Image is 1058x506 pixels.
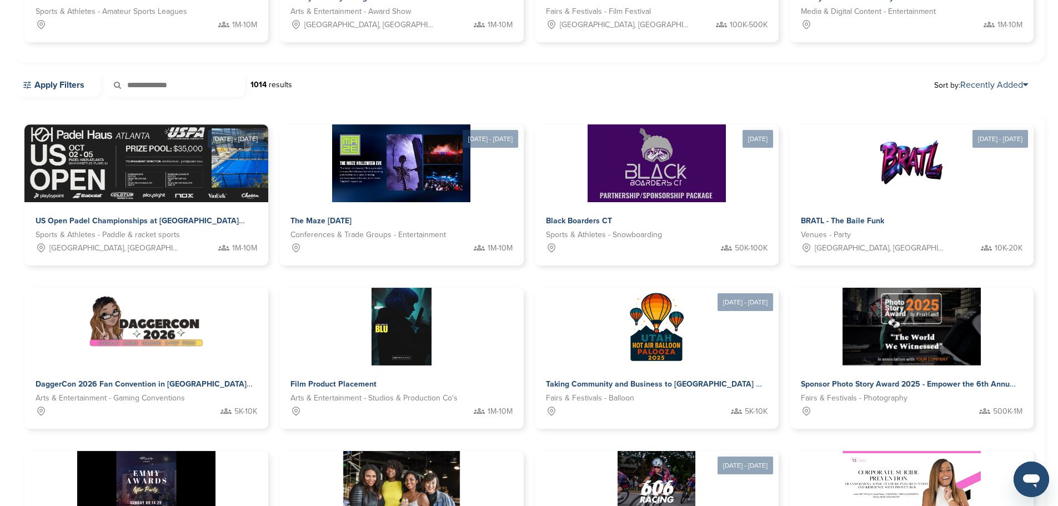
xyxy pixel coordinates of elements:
[232,242,257,254] span: 1M-10M
[743,130,773,148] div: [DATE]
[24,124,315,202] img: Sponsorpitch &
[535,270,779,429] a: [DATE] - [DATE] Sponsorpitch & Taking Community and Business to [GEOGRAPHIC_DATA] with the [US_ST...
[13,73,101,97] a: Apply Filters
[488,19,513,31] span: 1M-10M
[790,107,1034,265] a: [DATE] - [DATE] Sponsorpitch & BRATL - The Baile Funk Venues - Party [GEOGRAPHIC_DATA], [GEOGRAPH...
[993,405,1022,418] span: 500K-1M
[995,242,1022,254] span: 10K-20K
[36,229,180,241] span: Sports & Athletes - Paddle & racket sports
[36,216,239,226] span: US Open Padel Championships at [GEOGRAPHIC_DATA]
[488,242,513,254] span: 1M-10M
[290,229,446,241] span: Conferences & Trade Groups - Entertainment
[36,379,330,389] span: DaggerCon 2026 Fan Convention in [GEOGRAPHIC_DATA], [GEOGRAPHIC_DATA]
[269,80,292,89] span: results
[997,19,1022,31] span: 1M-10M
[718,457,773,474] div: [DATE] - [DATE]
[735,242,768,254] span: 50K-100K
[546,392,634,404] span: Fairs & Festivals - Balloon
[24,288,268,429] a: Sponsorpitch & DaggerCon 2026 Fan Convention in [GEOGRAPHIC_DATA], [GEOGRAPHIC_DATA] Arts & Enter...
[88,288,205,365] img: Sponsorpitch &
[718,293,773,311] div: [DATE] - [DATE]
[208,130,263,148] div: [DATE] - [DATE]
[279,288,523,429] a: Sponsorpitch & Film Product Placement Arts & Entertainment - Studios & Production Co's 1M-10M
[535,107,779,265] a: [DATE] Sponsorpitch & Black Boarders CT Sports & Athletes - Snowboarding 50K-100K
[934,81,1028,89] span: Sort by:
[873,124,950,202] img: Sponsorpitch &
[972,130,1028,148] div: [DATE] - [DATE]
[790,288,1034,429] a: Sponsorpitch & Sponsor Photo Story Award 2025 - Empower the 6th Annual Global Storytelling Compet...
[801,392,907,404] span: Fairs & Festivals - Photography
[560,19,690,31] span: [GEOGRAPHIC_DATA], [GEOGRAPHIC_DATA]
[234,405,257,418] span: 5K-10K
[24,107,268,265] a: [DATE] - [DATE] Sponsorpitch & US Open Padel Championships at [GEOGRAPHIC_DATA] Sports & Athletes...
[290,392,458,404] span: Arts & Entertainment - Studios & Production Co's
[304,19,435,31] span: [GEOGRAPHIC_DATA], [GEOGRAPHIC_DATA]
[290,216,352,226] span: The Maze [DATE]
[290,6,411,18] span: Arts & Entertainment - Award Show
[546,229,662,241] span: Sports & Athletes - Snowboarding
[1014,462,1049,497] iframe: Button to launch messaging window
[290,379,377,389] span: Film Product Placement
[250,80,267,89] strong: 1014
[232,19,257,31] span: 1M-10M
[801,6,936,18] span: Media & Digital Content - Entertainment
[49,242,180,254] span: [GEOGRAPHIC_DATA], [GEOGRAPHIC_DATA]
[36,6,187,18] span: Sports & Athletes - Amateur Sports Leagues
[801,216,884,226] span: BRATL - The Baile Funk
[546,379,917,389] span: Taking Community and Business to [GEOGRAPHIC_DATA] with the [US_STATE] Hot Air Balloon Palooza
[843,288,981,365] img: Sponsorpitch &
[36,392,185,404] span: Arts & Entertainment - Gaming Conventions
[618,288,695,365] img: Sponsorpitch &
[960,79,1028,91] a: Recently Added
[801,229,851,241] span: Venues - Party
[588,124,726,202] img: Sponsorpitch &
[279,107,523,265] a: [DATE] - [DATE] Sponsorpitch & The Maze [DATE] Conferences & Trade Groups - Entertainment 1M-10M
[546,216,612,226] span: Black Boarders CT
[745,405,768,418] span: 5K-10K
[488,405,513,418] span: 1M-10M
[730,19,768,31] span: 100K-500K
[332,124,470,202] img: Sponsorpitch &
[372,288,432,365] img: Sponsorpitch &
[815,242,945,254] span: [GEOGRAPHIC_DATA], [GEOGRAPHIC_DATA]
[546,6,651,18] span: Fairs & Festivals - Film Festival
[463,130,518,148] div: [DATE] - [DATE]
